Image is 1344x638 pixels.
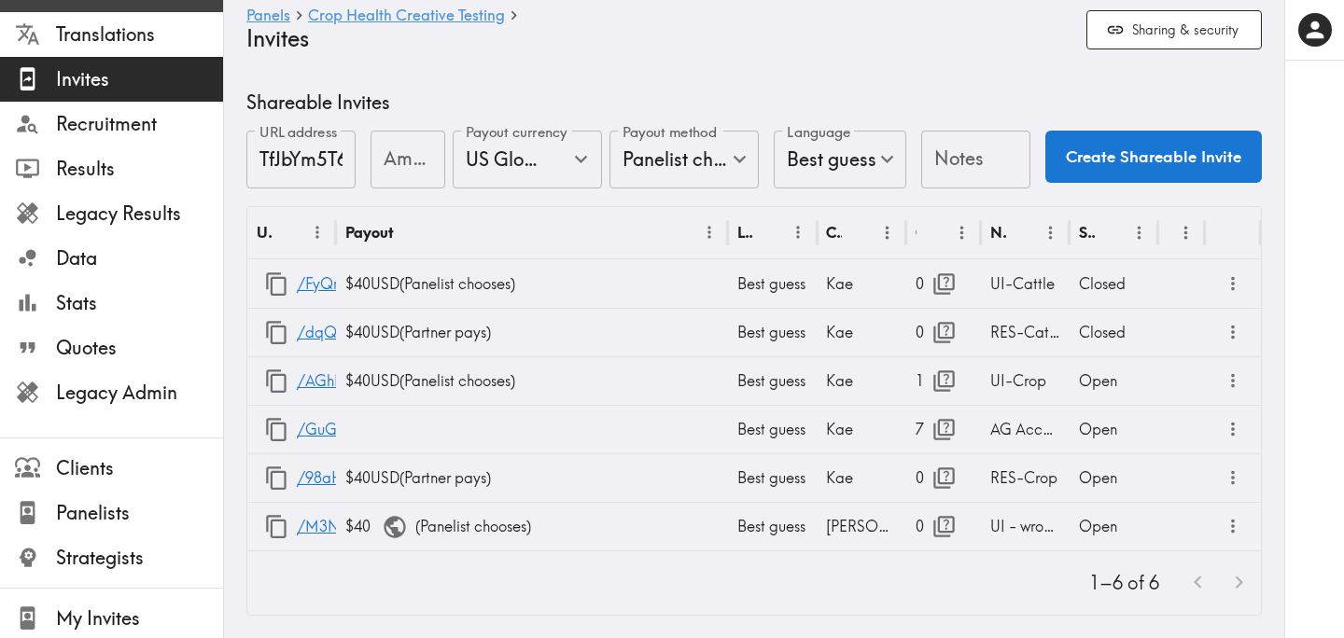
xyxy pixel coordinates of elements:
[728,502,817,550] div: Best guess
[981,453,1070,502] div: RES-Crop
[1070,308,1158,356] div: Closed
[297,357,386,405] a: /AGhBKEkmk
[916,406,972,453] div: 7
[1171,218,1200,247] button: Menu
[1125,218,1154,247] button: Menu
[336,453,728,502] div: $40 USD ( Partner pays )
[1036,218,1065,247] button: Menu
[1218,463,1249,493] button: more
[990,223,1006,242] div: Notes
[1218,511,1249,542] button: more
[918,218,947,247] button: Sort
[916,454,972,502] div: 0
[609,131,759,188] div: Panelist chooses
[916,223,917,242] div: Opens
[56,545,223,571] span: Strategists
[259,122,338,143] label: URL address
[817,453,905,502] div: Kae
[246,25,1071,52] h4: Invites
[1079,223,1095,242] div: Status
[56,290,223,316] span: Stats
[1169,218,1198,247] button: Sort
[1218,414,1249,445] button: more
[246,7,290,25] a: Panels
[336,259,728,308] div: $40 USD ( Panelist chooses )
[297,406,390,453] a: /GuG6gU593
[873,218,902,247] button: Menu
[981,502,1070,550] div: UI - wrong UI
[817,405,905,453] div: Kae
[1218,269,1249,299] button: more
[1070,259,1158,308] div: Closed
[396,218,425,247] button: Sort
[916,357,972,405] div: 1
[257,223,273,242] div: URL
[56,380,223,406] span: Legacy Admin
[728,453,817,502] div: Best guess
[1218,317,1249,348] button: more
[817,502,905,550] div: [PERSON_NAME]
[303,218,332,247] button: Menu
[336,502,728,550] div: ( Panelist chooses )
[1089,570,1159,596] p: 1–6 of 6
[1086,10,1262,50] button: Sharing & security
[981,405,1070,453] div: AG Access Link
[817,259,905,308] div: Kae
[308,7,505,25] a: Crop Health Creative Testing
[737,223,753,242] div: Language
[56,335,223,361] span: Quotes
[728,259,817,308] div: Best guess
[56,111,223,137] span: Recruitment
[916,309,972,356] div: 0
[56,156,223,182] span: Results
[56,455,223,481] span: Clients
[297,309,385,356] a: /dqQ4JNfD5
[755,218,784,247] button: Sort
[695,218,724,247] button: Menu
[728,405,817,453] div: Best guess
[1070,356,1158,405] div: Open
[623,122,717,143] label: Payout method
[916,503,972,550] div: 0
[1070,405,1158,453] div: Open
[336,308,728,356] div: $40 USD ( Partner pays )
[246,90,1262,116] h5: Shareable Invites
[1045,131,1262,183] button: Create Shareable Invite
[844,218,873,247] button: Sort
[728,308,817,356] div: Best guess
[56,21,223,48] span: Translations
[787,122,850,143] label: Language
[981,308,1070,356] div: RES-Cattle
[981,259,1070,308] div: UI-Cattle
[297,503,401,550] a: /M3NQ9Gn8Q
[56,500,223,526] span: Panelists
[56,66,223,92] span: Invites
[336,356,728,405] div: $40 USD ( Panelist chooses )
[345,517,414,535] span: $40
[56,201,223,227] span: Legacy Results
[1218,366,1249,396] button: more
[297,454,389,502] a: /98aH8mq3Y
[466,122,567,143] label: Payout currency
[784,218,813,247] button: Menu
[274,218,303,247] button: Sort
[826,223,842,242] div: Creator
[817,308,905,356] div: Kae
[1070,453,1158,502] div: Open
[947,218,976,247] button: Menu
[1070,502,1158,550] div: Open
[774,131,906,188] div: Best guess
[1097,218,1126,247] button: Sort
[56,245,223,271] span: Data
[728,356,817,405] div: Best guess
[981,356,1070,405] div: UI-Crop
[817,356,905,405] div: Kae
[567,145,595,173] button: Open
[56,605,223,631] span: My Invites
[1008,218,1037,247] button: Sort
[345,223,394,242] div: Payout
[916,260,972,308] div: 0
[297,260,390,308] a: /FyQn5gGFm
